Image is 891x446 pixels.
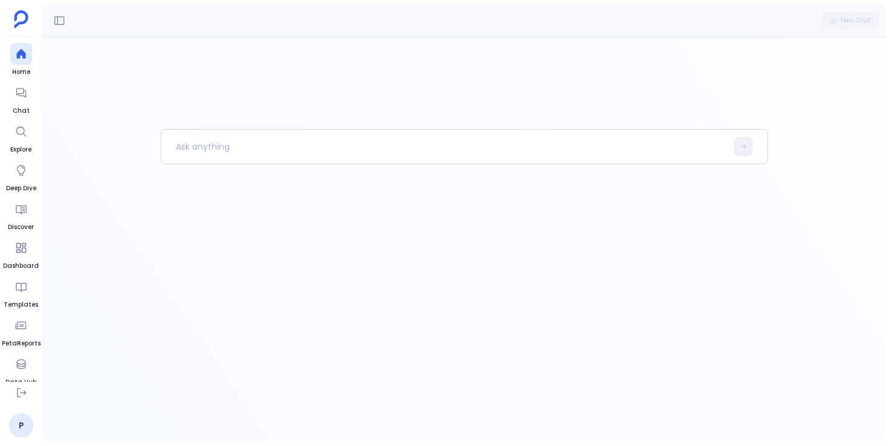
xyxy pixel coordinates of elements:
[10,121,32,155] a: Explore
[8,198,34,232] a: Discover
[10,82,32,116] a: Chat
[5,353,36,387] a: Data Hub
[5,378,36,387] span: Data Hub
[6,159,36,193] a: Deep Dive
[3,237,39,271] a: Dashboard
[6,184,36,193] span: Deep Dive
[9,413,33,438] a: P
[4,300,38,310] span: Templates
[3,261,39,271] span: Dashboard
[10,67,32,77] span: Home
[10,106,32,116] span: Chat
[2,315,41,348] a: PetaReports
[2,339,41,348] span: PetaReports
[10,43,32,77] a: Home
[10,145,32,155] span: Explore
[8,222,34,232] span: Discover
[14,10,28,28] img: petavue logo
[4,276,38,310] a: Templates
